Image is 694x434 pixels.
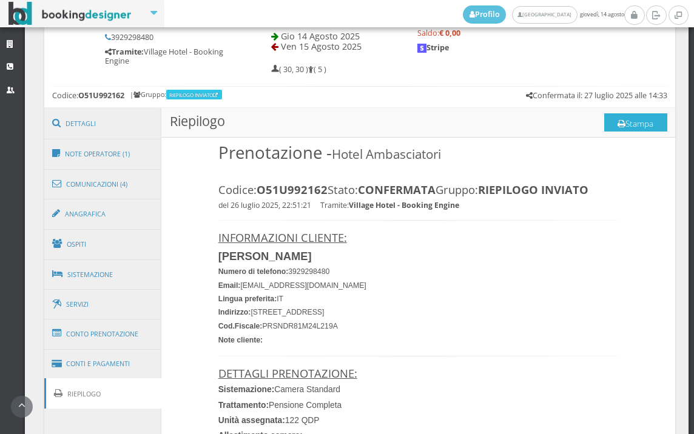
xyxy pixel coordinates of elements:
[218,366,357,381] u: DETTAGLI PRENOTAZIONE:
[44,108,162,139] a: Dettagli
[218,416,320,425] font: 122 QDP
[218,385,275,394] span: Sistemazione:
[417,42,448,53] b: Stripe
[218,322,263,330] b: Cod.Fiscale:
[349,200,459,210] b: Village Hotel - Booking Engine
[218,267,289,276] b: Numero di telefono:
[281,41,362,52] span: Ven 15 Agosto 2025
[218,322,338,330] font: PRSNDR81M24L219A
[417,44,426,52] img: logo-stripe.jpeg
[281,30,360,42] span: Gio 14 Agosto 2025
[44,169,162,200] a: Comunicazioni (4)
[218,281,241,290] b: Email:
[478,182,588,197] b: RIEPILOGO INVIATO
[44,318,162,350] a: Conto Prenotazione
[105,33,230,42] h5: 3929298480
[417,28,606,38] h5: Saldo:
[218,336,263,344] span: Note cliente:
[105,9,230,27] h5: [EMAIL_ADDRESS][DOMAIN_NAME]
[44,138,162,170] a: Note Operatore (1)
[78,90,124,101] b: O51U992162
[463,5,624,24] span: giovedì, 14 agosto
[526,91,667,100] h5: Confermata il: 27 luglio 2025 alle 14:33
[218,295,283,303] font: IT
[44,378,162,409] a: Riepilogo
[463,5,507,24] a: Profilo
[44,259,162,290] a: Sistemazione
[358,182,436,197] span: CONFERMATA
[439,28,460,38] strong: € 0,00
[257,182,328,197] b: O51U992162
[161,108,675,138] h3: Riepilogo
[218,416,285,425] span: Unità assegnata:
[218,401,342,410] font: Pensione Completa
[604,113,667,132] button: Stampa
[52,91,124,100] h5: Codice:
[218,308,251,316] b: Indirizzo:
[218,385,340,394] font: Camera Standard
[218,267,330,276] font: 3929298480
[218,250,312,262] b: [PERSON_NAME]
[218,401,269,410] span: Trattamento:
[8,2,132,25] img: BookingDesigner.com
[130,91,223,99] h6: | Gruppo:
[218,142,619,162] h1: Prenotazione -
[44,229,162,260] a: Ospiti
[271,65,326,74] h5: ( 30, 30 ) ( 5 )
[44,289,162,320] a: Servizi
[44,349,162,379] a: Conti e Pagamenti
[512,6,577,24] a: [GEOGRAPHIC_DATA]
[218,201,619,210] h4: del 26 luglio 2025, 22:51:21 Tramite:
[105,47,144,57] b: Tramite:
[218,295,277,303] b: Lingua preferita:
[105,47,230,65] h5: Village Hotel - Booking Engine
[218,281,366,290] font: [EMAIL_ADDRESS][DOMAIN_NAME]
[218,308,325,316] font: [STREET_ADDRESS]
[169,92,220,98] a: RIEPILOGO INVIATO
[332,145,441,162] small: Hotel Ambasciatori
[44,198,162,230] a: Anagrafica
[218,230,347,245] u: INFORMAZIONI CLIENTE:
[218,183,619,196] h3: Codice: Stato: Gruppo:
